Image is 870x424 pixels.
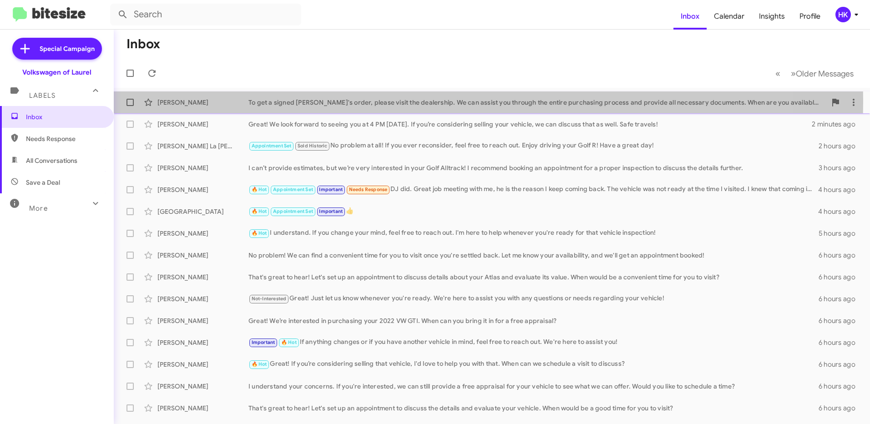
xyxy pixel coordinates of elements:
span: Not-Interested [252,296,287,302]
div: [PERSON_NAME] La [PERSON_NAME] [157,141,248,151]
div: 6 hours ago [819,382,863,391]
span: 🔥 Hot [252,187,267,192]
div: Great! We look forward to seeing you at 4 PM [DATE]. If you’re considering selling your vehicle, ... [248,120,812,129]
span: Older Messages [796,69,854,79]
div: [PERSON_NAME] [157,120,248,129]
div: 5 hours ago [819,229,863,238]
span: 🔥 Hot [281,339,297,345]
div: 6 hours ago [819,404,863,413]
span: Appointment Set [273,187,313,192]
nav: Page navigation example [770,64,859,83]
div: [PERSON_NAME] [157,316,248,325]
div: 6 hours ago [819,294,863,303]
span: Special Campaign [40,44,95,53]
a: Special Campaign [12,38,102,60]
a: Profile [792,3,828,30]
span: Important [319,187,343,192]
div: To get a signed [PERSON_NAME]'s order, please visit the dealership. We can assist you through the... [248,98,826,107]
div: Great! We’re interested in purchasing your 2022 VW GTI. When can you bring it in for a free appra... [248,316,819,325]
span: 🔥 Hot [252,361,267,367]
div: [PERSON_NAME] [157,163,248,172]
div: [GEOGRAPHIC_DATA] [157,207,248,216]
div: [PERSON_NAME] [157,273,248,282]
div: [PERSON_NAME] [157,338,248,347]
div: Volkswagen of Laurel [22,68,91,77]
div: DJ did. Great job meeting with me, he is the reason I keep coming back. The vehicle was not ready... [248,184,818,195]
div: If anything changes or if you have another vehicle in mind, feel free to reach out. We're here to... [248,337,819,348]
span: 🔥 Hot [252,208,267,214]
div: 2 hours ago [819,141,863,151]
span: Inbox [26,112,103,121]
div: [PERSON_NAME] [157,294,248,303]
span: » [791,68,796,79]
div: [PERSON_NAME] [157,404,248,413]
a: Insights [752,3,792,30]
button: Previous [770,64,786,83]
span: More [29,204,48,212]
span: Needs Response [26,134,103,143]
div: 6 hours ago [819,273,863,282]
div: 3 hours ago [819,163,863,172]
div: [PERSON_NAME] [157,251,248,260]
div: No problem! We can find a convenient time for you to visit once you're settled back. Let me know ... [248,251,819,260]
span: Sold Historic [298,143,328,149]
div: 👍 [248,206,818,217]
div: That's great to hear! Let's set up an appointment to discuss the details and evaluate your vehicl... [248,404,819,413]
div: [PERSON_NAME] [157,98,248,107]
div: [PERSON_NAME] [157,360,248,369]
div: [PERSON_NAME] [157,382,248,391]
span: « [775,68,780,79]
button: HK [828,7,860,22]
span: Appointment Set [273,208,313,214]
div: No problem at all! If you ever reconsider, feel free to reach out. Enjoy driving your Golf R! Hav... [248,141,819,151]
span: Important [319,208,343,214]
div: HK [835,7,851,22]
div: I understand your concerns. If you're interested, we can still provide a free appraisal for your ... [248,382,819,391]
div: I can’t provide estimates, but we’re very interested in your Golf Alltrack! I recommend booking a... [248,163,819,172]
div: I understand. If you change your mind, feel free to reach out. I'm here to help whenever you're r... [248,228,819,238]
div: 6 hours ago [819,338,863,347]
div: 6 hours ago [819,316,863,325]
div: 2 minutes ago [812,120,863,129]
span: All Conversations [26,156,77,165]
a: Inbox [673,3,707,30]
div: 6 hours ago [819,251,863,260]
div: 6 hours ago [819,360,863,369]
span: 🔥 Hot [252,230,267,236]
div: [PERSON_NAME] [157,185,248,194]
div: Great! Just let us know whenever you're ready. We're here to assist you with any questions or nee... [248,293,819,304]
button: Next [785,64,859,83]
span: Labels [29,91,56,100]
div: 4 hours ago [818,207,863,216]
span: Appointment Set [252,143,292,149]
div: That's great to hear! Let's set up an appointment to discuss details about your Atlas and evaluat... [248,273,819,282]
input: Search [110,4,301,25]
span: Needs Response [349,187,388,192]
span: Save a Deal [26,178,60,187]
div: 4 hours ago [818,185,863,194]
div: Great! If you’re considering selling that vehicle, I'd love to help you with that. When can we sc... [248,359,819,369]
span: Important [252,339,275,345]
div: [PERSON_NAME] [157,229,248,238]
h1: Inbox [126,37,160,51]
a: Calendar [707,3,752,30]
